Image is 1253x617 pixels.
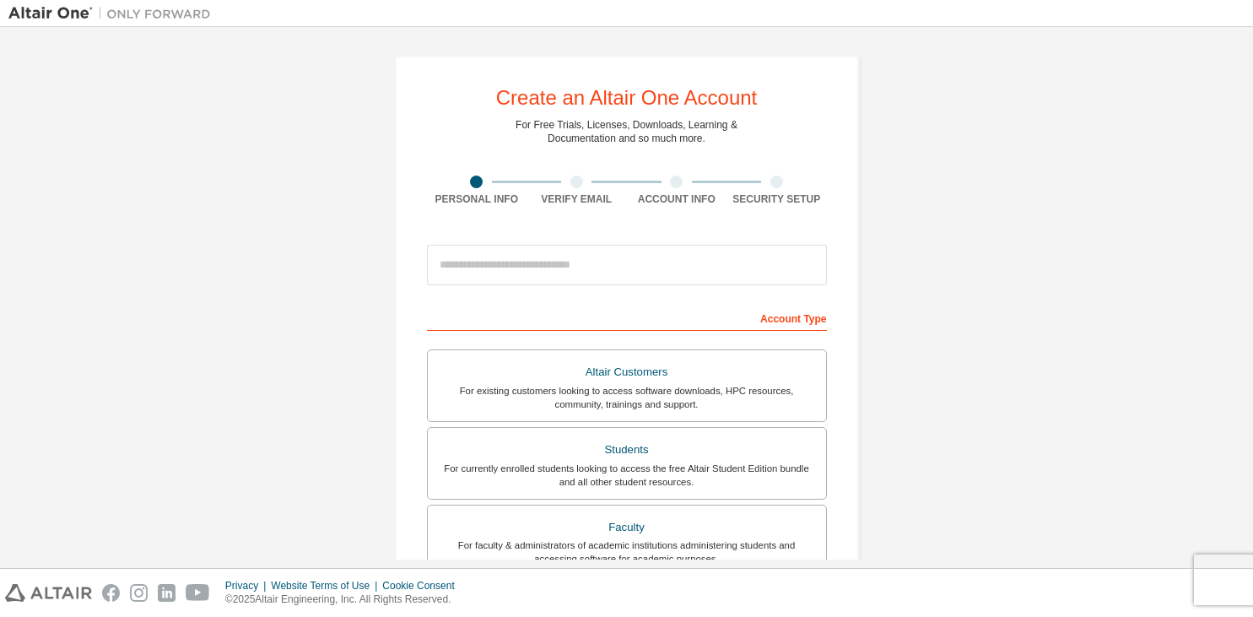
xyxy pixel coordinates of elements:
img: instagram.svg [130,584,148,602]
div: Students [438,438,816,462]
div: Account Type [427,304,827,331]
img: facebook.svg [102,584,120,602]
img: altair_logo.svg [5,584,92,602]
div: Privacy [225,579,271,593]
div: Cookie Consent [382,579,464,593]
img: youtube.svg [186,584,210,602]
img: Altair One [8,5,219,22]
p: © 2025 Altair Engineering, Inc. All Rights Reserved. [225,593,465,607]
div: For faculty & administrators of academic institutions administering students and accessing softwa... [438,539,816,566]
img: linkedin.svg [158,584,176,602]
div: Create an Altair One Account [496,88,758,108]
div: Altair Customers [438,360,816,384]
div: Website Terms of Use [271,579,382,593]
div: Security Setup [726,192,827,206]
div: For existing customers looking to access software downloads, HPC resources, community, trainings ... [438,384,816,411]
div: Personal Info [427,192,527,206]
div: Verify Email [527,192,627,206]
div: For Free Trials, Licenses, Downloads, Learning & Documentation and so much more. [516,118,737,145]
div: For currently enrolled students looking to access the free Altair Student Edition bundle and all ... [438,462,816,489]
div: Account Info [627,192,727,206]
div: Faculty [438,516,816,539]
